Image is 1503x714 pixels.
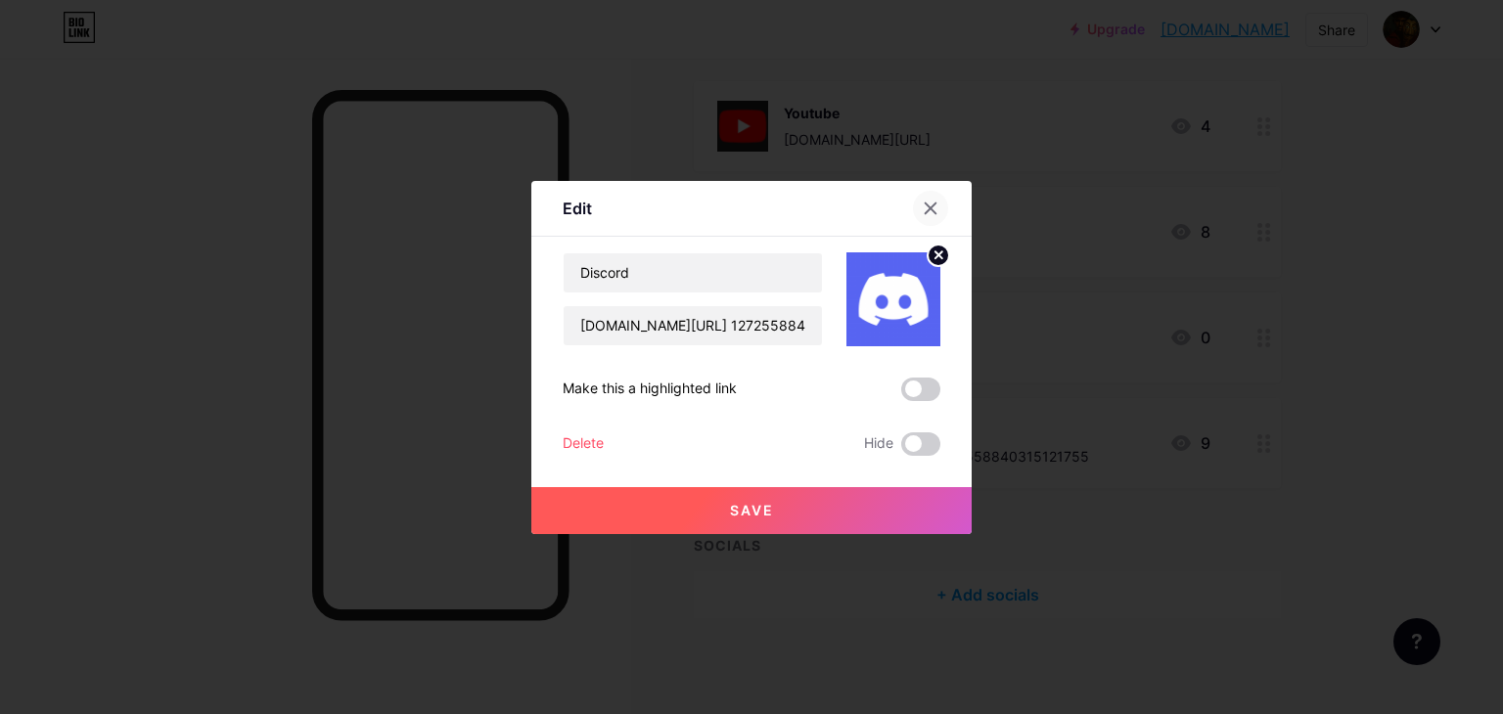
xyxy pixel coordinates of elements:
img: link_thumbnail [846,252,940,346]
div: Make this a highlighted link [563,378,737,401]
button: Save [531,487,972,534]
input: URL [564,306,822,345]
div: Delete [563,432,604,456]
span: Hide [864,432,893,456]
input: Title [564,253,822,292]
span: Save [730,502,774,518]
div: Edit [563,197,592,220]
